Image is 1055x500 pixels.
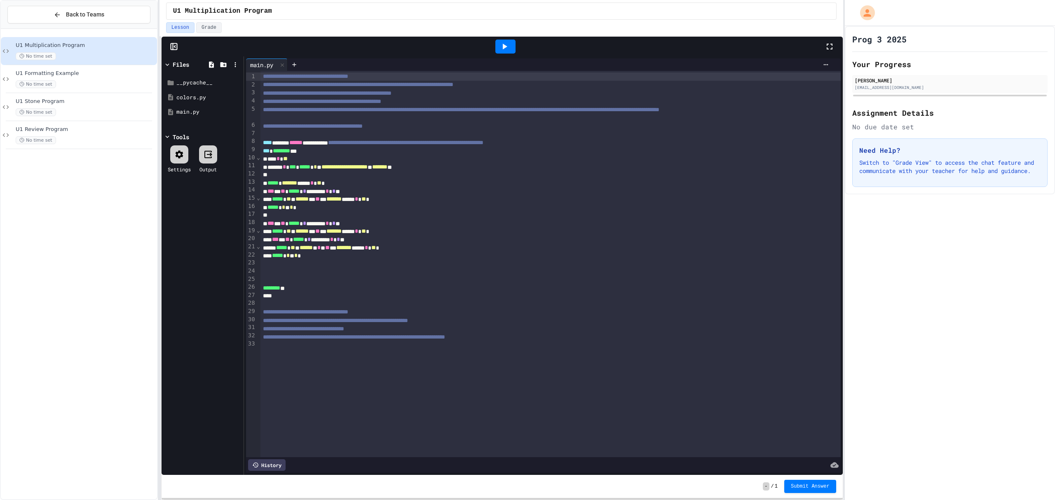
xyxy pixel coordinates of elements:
p: Switch to "Grade View" to access the chat feature and communicate with your teacher for help and ... [859,159,1041,175]
div: 25 [246,275,256,283]
span: No time set [16,52,56,60]
h2: Your Progress [852,58,1048,70]
button: Submit Answer [784,480,836,493]
div: 13 [246,178,256,186]
div: No due date set [852,122,1048,132]
span: Submit Answer [791,483,830,490]
div: Files [173,60,189,69]
div: colors.py [176,93,241,102]
span: U1 Multiplication Program [173,6,272,16]
button: Back to Teams [7,6,150,23]
div: 21 [246,243,256,251]
div: main.py [176,108,241,116]
div: 9 [246,145,256,154]
div: 18 [246,218,256,227]
div: 24 [246,267,256,275]
button: Lesson [166,22,195,33]
div: 7 [246,129,256,138]
div: 19 [246,227,256,235]
div: 29 [246,307,256,315]
div: 14 [246,186,256,194]
div: 1 [246,72,256,81]
div: 33 [246,340,256,348]
div: Output [199,166,217,173]
span: No time set [16,80,56,88]
span: U1 Formatting Example [16,70,155,77]
div: main.py [246,61,277,69]
div: 17 [246,210,256,218]
div: main.py [246,58,288,71]
div: [EMAIL_ADDRESS][DOMAIN_NAME] [855,84,1045,91]
span: Fold line [256,227,260,234]
div: 3 [246,89,256,97]
div: 22 [246,251,256,259]
div: [PERSON_NAME] [855,77,1045,84]
div: 10 [246,154,256,162]
span: Back to Teams [66,10,104,19]
div: 4 [246,97,256,105]
span: / [771,483,774,490]
span: U1 Multiplication Program [16,42,155,49]
span: - [763,482,769,491]
div: My Account [851,3,877,22]
div: 6 [246,121,256,129]
span: U1 Stone Program [16,98,155,105]
span: Fold line [256,194,260,201]
div: 11 [246,161,256,170]
div: 5 [246,105,256,121]
div: 16 [246,202,256,210]
div: 28 [246,299,256,307]
span: U1 Review Program [16,126,155,133]
div: 23 [246,259,256,267]
div: 15 [246,194,256,202]
h1: Prog 3 2025 [852,33,907,45]
div: 8 [246,137,256,145]
span: Fold line [256,154,260,161]
div: 2 [246,81,256,89]
div: Settings [168,166,191,173]
h2: Assignment Details [852,107,1048,119]
span: Fold line [256,243,260,250]
div: 12 [246,170,256,178]
div: 31 [246,323,256,332]
button: Grade [196,22,222,33]
div: 20 [246,234,256,243]
div: History [248,459,286,471]
div: 26 [246,283,256,291]
div: 27 [246,291,256,299]
span: 1 [775,483,778,490]
div: 30 [246,315,256,324]
div: __pycache__ [176,79,241,87]
div: 32 [246,332,256,340]
h3: Need Help? [859,145,1041,155]
div: Tools [173,133,189,141]
span: No time set [16,136,56,144]
span: No time set [16,108,56,116]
